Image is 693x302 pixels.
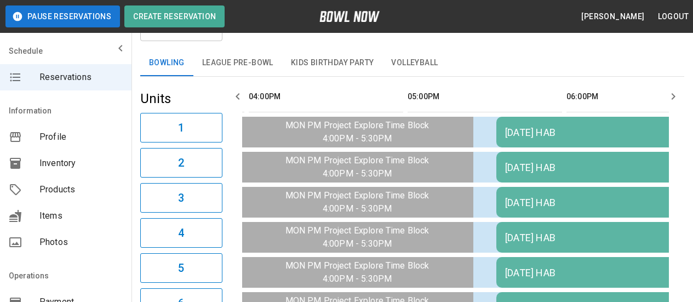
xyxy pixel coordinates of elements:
button: 4 [140,218,222,248]
button: Create Reservation [124,5,225,27]
h6: 4 [178,224,184,242]
img: logo [319,11,380,22]
div: inventory tabs [140,50,684,76]
button: [PERSON_NAME] [577,7,649,27]
button: League Pre-Bowl [193,50,282,76]
button: 5 [140,253,222,283]
button: Pause Reservations [5,5,120,27]
span: Inventory [39,157,123,170]
h6: 5 [178,259,184,277]
button: 1 [140,113,222,143]
span: Reservations [39,71,123,84]
h6: 3 [178,189,184,207]
button: Logout [654,7,693,27]
span: Products [39,183,123,196]
h6: 2 [178,154,184,172]
button: Kids Birthday Party [282,50,383,76]
button: 3 [140,183,222,213]
button: Volleyball [382,50,446,76]
h6: 1 [178,119,184,136]
h5: Units [140,90,222,107]
span: Items [39,209,123,223]
span: Photos [39,236,123,249]
span: Profile [39,130,123,144]
button: 2 [140,148,222,178]
button: Bowling [140,50,193,76]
